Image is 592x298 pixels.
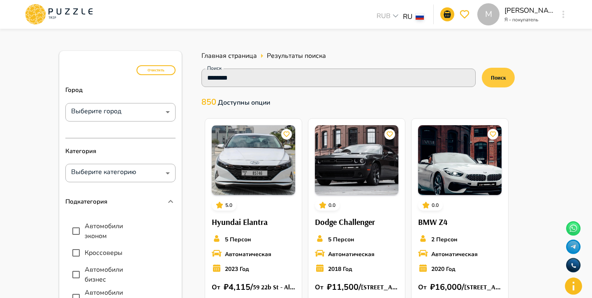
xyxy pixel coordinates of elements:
span: Автомобили эконом [85,221,145,241]
button: card_icons [214,199,225,211]
p: Я - покупатель [504,16,554,23]
p: Автоматическая [431,250,478,259]
nav: breadcrumb [201,51,513,61]
img: lang [416,14,424,20]
span: Главная страница [201,51,257,60]
p: / [250,281,253,293]
p: / [358,281,361,293]
p: 5 Персон [328,235,354,244]
h6: [STREET_ADDRESS] [361,282,398,293]
p: 4,115 [229,281,250,293]
p: 11,500 [332,281,358,293]
p: 2020 Год [431,265,456,273]
img: PuzzleTrip [418,125,502,195]
p: 0.0 [328,202,335,209]
h6: Hyundai Elantra [212,215,295,229]
p: 16,000 [435,281,462,293]
button: card_icons [384,129,395,140]
p: 2018 Год [328,265,352,273]
p: 850 [201,96,513,108]
p: 2 Персон [431,235,458,244]
h6: Dodge Challenger [315,215,398,229]
label: Поиск [207,65,222,72]
p: ₽ [224,281,229,293]
p: / [462,281,464,293]
p: От [418,282,430,292]
div: RUB [374,11,403,23]
img: PuzzleTrip [212,125,295,195]
button: card_icons [281,129,292,140]
span: Результаты поиска [267,51,326,61]
button: Поиск [482,68,515,87]
p: От [315,282,327,292]
p: Категория [65,138,176,164]
button: card_icons [488,129,498,140]
div: Подкатегория [65,189,176,215]
p: RU [403,11,412,22]
img: PuzzleTrip [315,125,398,195]
h6: [STREET_ADDRESS] [464,282,502,293]
p: ₽ [327,281,332,293]
p: Автоматическая [328,250,375,259]
p: 5 Персон [225,235,251,244]
h6: BMW Z4 [418,215,502,229]
button: card_icons [317,199,328,211]
div: M [477,3,499,25]
p: 0.0 [432,202,439,209]
span: Кроссоверы [85,248,123,258]
button: go-to-basket-submit-button [440,7,454,21]
p: Автоматическая [225,250,271,259]
a: Главная страница [201,51,257,61]
p: 2023 Год [225,265,249,273]
p: ₽ [430,281,435,293]
button: card_icons [420,199,432,211]
p: 5.0 [225,202,232,209]
p: [PERSON_NAME] [504,5,554,16]
button: Очистить [136,65,176,75]
span: Доступны опции [218,98,270,107]
h6: 59 22b St - Al Khabaisi - [GEOGRAPHIC_DATA] - Объединенные Арабские Эмираты [253,282,295,293]
p: Город [65,77,176,103]
span: Автомобили бизнес [85,265,145,284]
p: От [212,282,224,292]
p: Подкатегория [65,197,107,206]
button: go-to-wishlist-submit-button [458,7,472,21]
